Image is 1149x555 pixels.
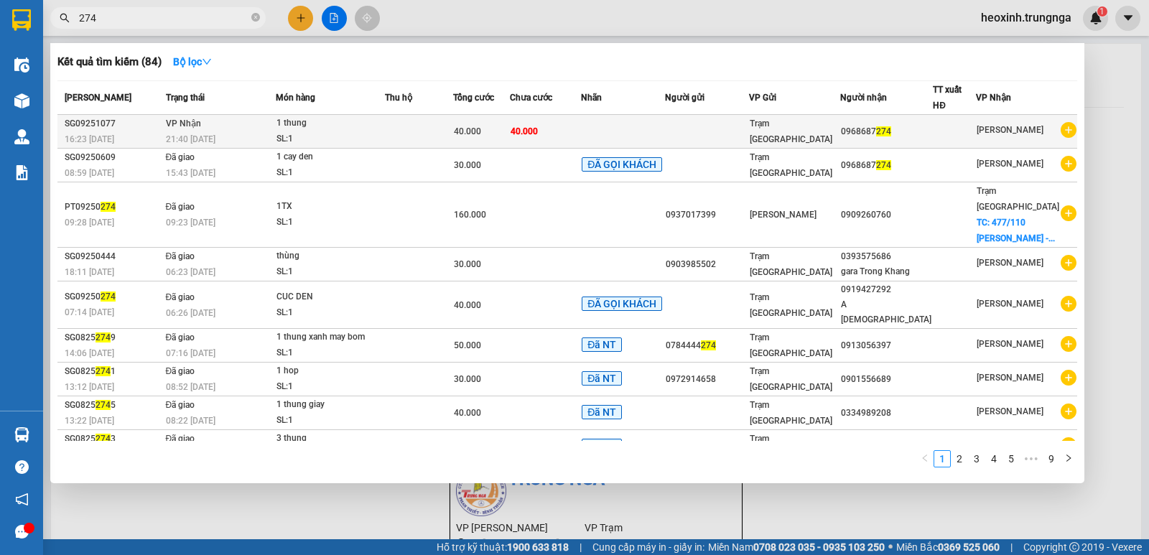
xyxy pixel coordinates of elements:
span: right [1064,454,1073,462]
span: ĐÃ GỌI KHÁCH [582,157,662,172]
span: [PERSON_NAME] [977,440,1043,450]
div: A [DEMOGRAPHIC_DATA] [841,297,932,327]
span: plus-circle [1061,255,1076,271]
span: [PERSON_NAME] [65,93,131,103]
span: 09:28 [DATE] [65,218,114,228]
div: SL: 1 [276,379,384,395]
img: logo-vxr [12,9,31,31]
div: SL: 1 [276,413,384,429]
span: 15:43 [DATE] [166,168,215,178]
span: 40.000 [454,126,481,136]
span: 08:52 [DATE] [166,382,215,392]
span: 06:23 [DATE] [166,267,215,277]
span: ••• [1020,450,1043,467]
span: TT xuất HĐ [933,85,962,111]
span: [PERSON_NAME] [977,258,1043,268]
div: SG09250609 [65,150,162,165]
span: Đã NT [582,405,622,419]
div: 0909882464 [841,439,932,454]
span: [PERSON_NAME] [977,125,1043,135]
li: 5 [1003,450,1020,467]
div: thùng [276,248,384,264]
span: Trạm [GEOGRAPHIC_DATA] [750,366,832,392]
div: SG09251077 [65,116,162,131]
span: TC: 477/110 [PERSON_NAME] -... [977,218,1055,243]
span: 274 [876,126,891,136]
div: SL: 1 [276,345,384,361]
span: Đã giao [166,332,195,342]
span: Nhãn [581,93,602,103]
a: 5 [1003,451,1019,467]
span: 274 [96,366,111,376]
div: 0901556689 [841,372,932,387]
span: Trạm [GEOGRAPHIC_DATA] [750,400,832,426]
div: CUC DEN [276,289,384,305]
span: Trạm [GEOGRAPHIC_DATA] [750,251,832,277]
a: 1 [934,451,950,467]
a: 3 [969,451,985,467]
span: down [202,57,212,67]
li: Trung Nga [7,7,208,34]
span: 07:14 [DATE] [65,307,114,317]
span: 274 [101,292,116,302]
div: SG09250 [65,289,162,304]
span: Đã giao [166,434,195,444]
span: 50.000 [454,340,481,350]
div: 1 thung giay [276,397,384,413]
div: 3 thung [276,431,384,447]
span: plus-circle [1061,404,1076,419]
span: plus-circle [1061,370,1076,386]
span: plus-circle [1061,156,1076,172]
span: environment [7,80,17,90]
img: warehouse-icon [14,129,29,144]
div: SG0825 5 [65,398,162,413]
span: 30.000 [454,160,481,170]
span: plus-circle [1061,205,1076,221]
div: SG0825 9 [65,330,162,345]
span: Đã giao [166,152,195,162]
span: VP Nhận [166,118,201,129]
div: 0919427292 [841,282,932,297]
div: SG0825 1 [65,364,162,379]
span: Đã NT [582,371,622,386]
span: 08:22 [DATE] [166,416,215,426]
div: 0968687 [841,158,932,173]
img: logo.jpg [7,7,57,57]
span: Tổng cước [453,93,494,103]
span: Trạm [GEOGRAPHIC_DATA] [750,118,832,144]
div: 0909260760 [841,207,932,223]
span: 06:26 [DATE] [166,308,215,318]
li: 9 [1043,450,1060,467]
span: [PERSON_NAME] [977,373,1043,383]
span: Trạm [GEOGRAPHIC_DATA] [750,434,832,460]
span: notification [15,493,29,506]
span: Chưa cước [510,93,552,103]
span: Thu hộ [385,93,412,103]
span: ĐÃ GỌI KHÁCH [582,297,662,311]
div: PT09250 [65,200,162,215]
span: [PERSON_NAME] [977,159,1043,169]
span: 09:23 [DATE] [166,218,215,228]
img: warehouse-icon [14,93,29,108]
span: plus-circle [1061,336,1076,352]
span: question-circle [15,460,29,474]
span: [PERSON_NAME] [977,406,1043,416]
li: 4 [985,450,1003,467]
div: 0937017399 [666,207,748,223]
span: Đã giao [166,292,195,302]
span: 274 [96,400,111,410]
strong: Bộ lọc [173,56,212,67]
span: 07:16 [DATE] [166,348,215,358]
span: Đã giao [166,400,195,410]
div: 0968687 [841,124,932,139]
div: 1TX [276,199,384,215]
span: plus-circle [1061,122,1076,138]
div: gara Trong Khang [841,264,932,279]
span: Đã giao [166,251,195,261]
span: 18:11 [DATE] [65,267,114,277]
div: 1 hop [276,363,384,379]
span: 274 [96,434,111,444]
div: 1 cay den [276,149,384,165]
span: Trạm [GEOGRAPHIC_DATA] [977,186,1059,212]
button: Bộ lọcdown [162,50,223,73]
